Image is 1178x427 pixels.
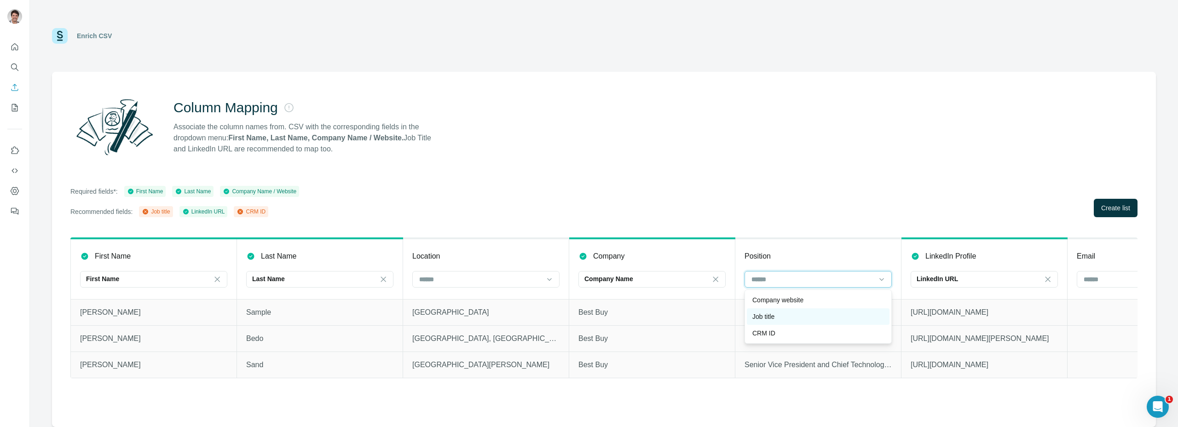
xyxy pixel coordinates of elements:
[925,251,976,262] p: LinkedIn Profile
[127,187,163,196] div: First Name
[752,312,774,321] p: Job title
[7,162,22,179] button: Use Surfe API
[578,359,726,370] p: Best Buy
[246,333,393,344] p: Bedo
[412,333,560,344] p: [GEOGRAPHIC_DATA], [GEOGRAPHIC_DATA]
[86,274,119,283] p: First Name
[584,274,633,283] p: Company Name
[7,99,22,116] button: My lists
[80,359,227,370] p: [PERSON_NAME]
[175,187,211,196] div: Last Name
[1077,251,1095,262] p: Email
[1166,396,1173,403] span: 1
[578,333,726,344] p: Best Buy
[7,183,22,199] button: Dashboard
[223,187,296,196] div: Company Name / Website
[228,134,404,142] strong: First Name, Last Name, Company Name / Website.
[237,208,266,216] div: CRM ID
[1101,203,1130,213] span: Create list
[752,329,775,338] p: CRM ID
[95,251,131,262] p: First Name
[142,208,170,216] div: Job title
[911,333,1058,344] p: [URL][DOMAIN_NAME][PERSON_NAME]
[917,274,958,283] p: LinkedIn URL
[246,359,393,370] p: Sand
[745,251,771,262] p: Position
[80,307,227,318] p: [PERSON_NAME]
[911,359,1058,370] p: [URL][DOMAIN_NAME]
[1147,396,1169,418] iframe: Intercom live chat
[1094,199,1138,217] button: Create list
[7,203,22,219] button: Feedback
[593,251,624,262] p: Company
[911,307,1058,318] p: [URL][DOMAIN_NAME]
[70,207,133,216] p: Recommended fields:
[7,39,22,55] button: Quick start
[578,307,726,318] p: Best Buy
[246,307,393,318] p: Sample
[80,333,227,344] p: [PERSON_NAME]
[70,187,118,196] p: Required fields*:
[70,94,159,160] img: Surfe Illustration - Column Mapping
[7,79,22,96] button: Enrich CSV
[412,251,440,262] p: Location
[752,295,803,305] p: Company website
[182,208,225,216] div: LinkedIn URL
[7,59,22,75] button: Search
[412,307,560,318] p: [GEOGRAPHIC_DATA]
[7,142,22,159] button: Use Surfe on LinkedIn
[412,359,560,370] p: [GEOGRAPHIC_DATA][PERSON_NAME]
[173,99,278,116] h2: Column Mapping
[7,9,22,24] img: Avatar
[252,274,285,283] p: Last Name
[77,31,112,40] div: Enrich CSV
[745,359,892,370] p: Senior Vice President and Chief Technology Officer
[52,28,68,44] img: Surfe Logo
[261,251,296,262] p: Last Name
[173,121,439,155] p: Associate the column names from. CSV with the corresponding fields in the dropdown menu: Job Titl...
